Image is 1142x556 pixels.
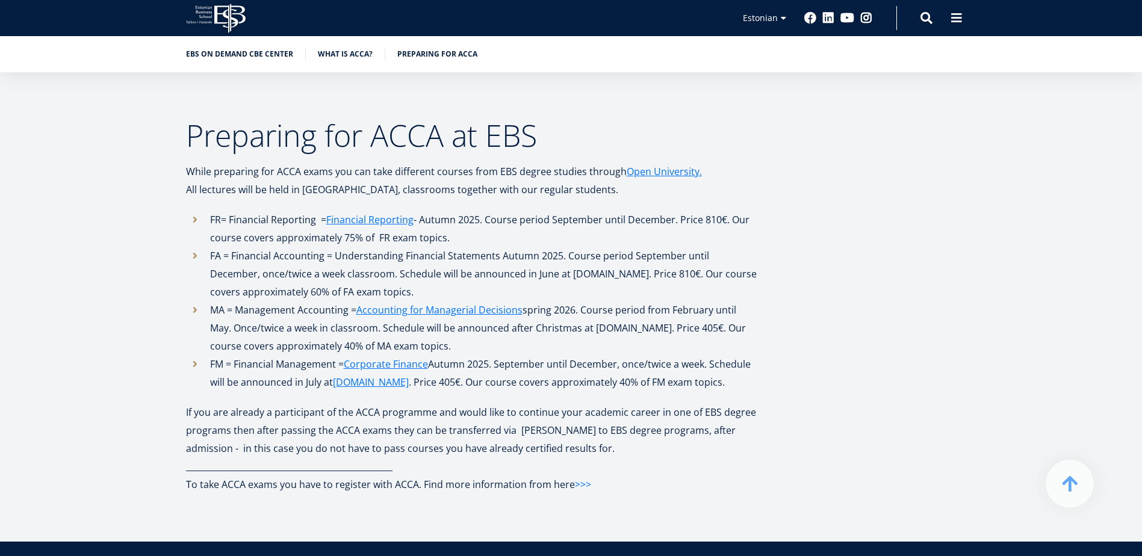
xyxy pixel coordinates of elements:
a: [DOMAIN_NAME] [333,373,409,391]
p: If you are already a participant of the ACCA programme and would like to continue your academic c... [186,403,758,457]
a: Instagram [860,12,872,24]
a: preparing for acca [397,48,477,60]
a: Facebook [804,12,816,24]
a: Open University. [627,162,702,181]
h2: Preparing for ACCA at EBS [186,120,758,150]
p: While preparing for ACCA exams you can take different courses from EBS degree studies through [186,162,758,181]
a: EBS on demand cbe center [186,48,293,60]
li: FR= Financial Reporting = - Autumn 2025. Course period September until December. Price 810€. Our ... [186,211,758,247]
a: Linkedin [822,12,834,24]
p: All lectures will be held in [GEOGRAPHIC_DATA], classrooms together with our regular students. [186,181,758,199]
a: Accounting for Managerial Decisions [356,301,523,319]
a: Corporate Finance [344,355,428,373]
a: What is ACCA? [318,48,373,60]
a: Financial Reporting [326,211,414,229]
a: >>> [575,475,591,493]
li: FA = Financial Accounting = Understanding Financial Statements Autumn 2025. Course period Septemb... [186,247,758,301]
p: _________________________________________________ To take ACCA exams you have to register with AC... [186,457,758,493]
li: FM = Financial Management = Autumn 2025. September until December, once/twice a week. Schedule wi... [186,355,758,391]
a: Youtube [840,12,854,24]
li: MA = Management Accounting = spring 2026. Course period from February until May. Once/twice a wee... [186,301,758,355]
